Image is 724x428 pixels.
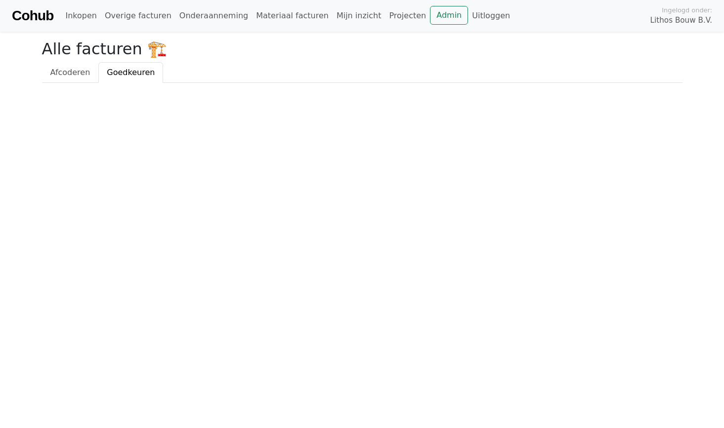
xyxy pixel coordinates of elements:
h2: Alle facturen 🏗️ [42,39,682,58]
a: Overige facturen [101,6,175,26]
a: Cohub [12,4,53,28]
span: Ingelogd onder: [662,5,712,15]
a: Onderaanneming [175,6,252,26]
a: Projecten [385,6,430,26]
span: Lithos Bouw B.V. [650,15,712,26]
a: Uitloggen [468,6,514,26]
a: Admin [430,6,468,25]
span: Goedkeuren [107,68,155,77]
a: Goedkeuren [98,62,163,83]
span: Afcoderen [50,68,90,77]
a: Materiaal facturen [252,6,333,26]
a: Afcoderen [42,62,99,83]
a: Inkopen [61,6,100,26]
a: Mijn inzicht [333,6,385,26]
